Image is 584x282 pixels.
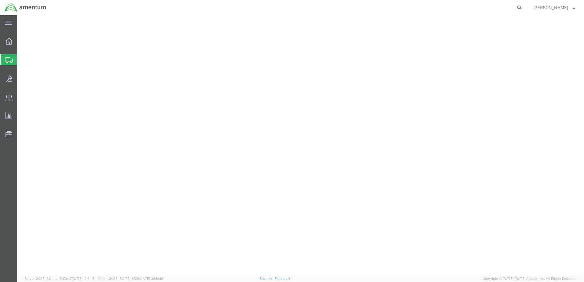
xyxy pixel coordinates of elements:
iframe: FS Legacy Container [17,15,584,276]
span: Server: 2025.18.0-daa1fe12ee7 [24,277,96,280]
span: Client: 2025.18.0-7346316 [98,277,163,280]
span: [DATE] 08:10:16 [139,277,163,280]
span: [DATE] 10:04:51 [72,277,96,280]
span: Copyright © [DATE]-[DATE] Agistix Inc., All Rights Reserved [483,276,577,281]
button: [PERSON_NAME] [533,4,575,11]
a: Feedback [275,277,290,280]
img: logo [4,3,46,12]
a: Support [259,277,275,280]
span: Lucy Dowling [533,4,568,11]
